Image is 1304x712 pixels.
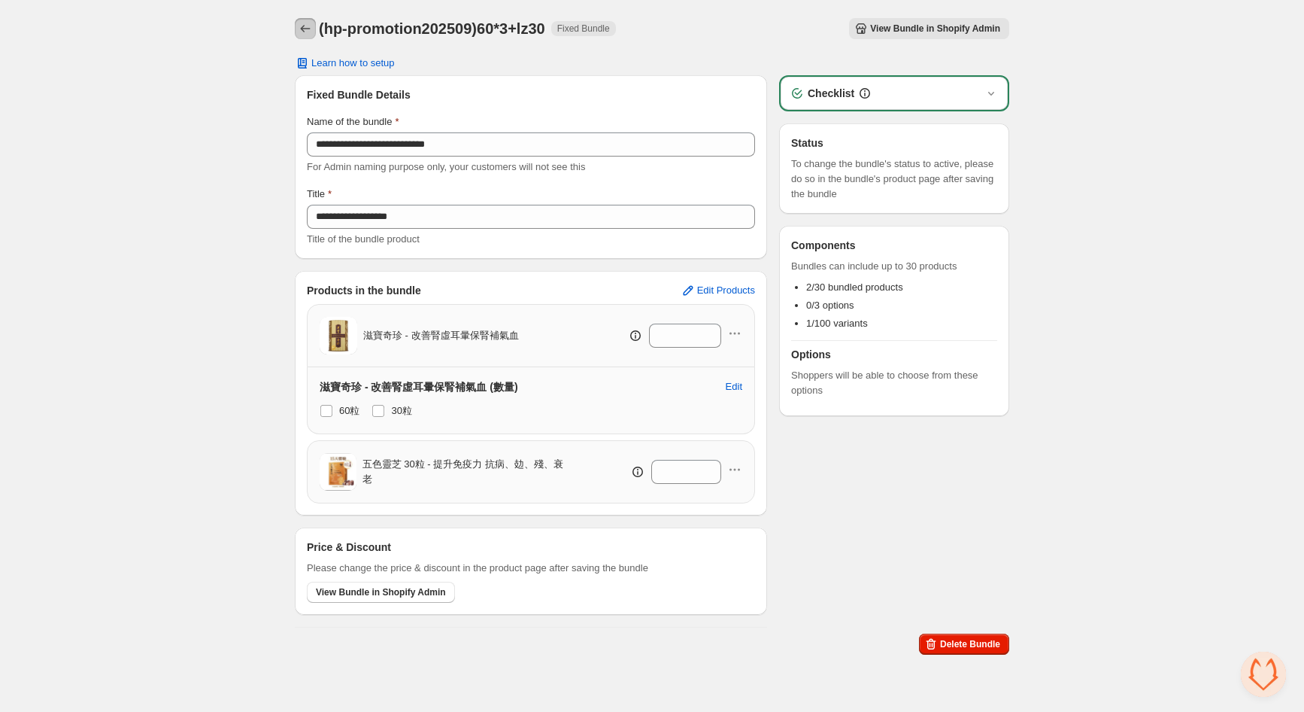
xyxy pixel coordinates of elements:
[307,582,455,603] button: View Bundle in Shopify Admin
[791,259,997,274] span: Bundles can include up to 30 products
[791,347,997,362] h3: Options
[791,135,997,151] h3: Status
[791,238,856,253] h3: Components
[362,457,567,487] span: 五色靈芝 30粒 - 提升免疫力 抗病、攰、殘、衰老
[339,405,359,416] span: 60粒
[808,86,854,101] h3: Checklist
[320,379,518,394] h3: 滋寶奇珍 - 改善腎虛耳暈保腎補氣血 (數量)
[806,281,903,293] span: 2/30 bundled products
[791,157,997,202] span: To change the bundle's status to active, please do so in the bundle's product page after saving t...
[307,233,420,245] span: Title of the bundle product
[919,634,1009,655] button: Delete Bundle
[320,454,356,491] img: 五色靈芝 30粒 - 提升免疫力 抗病、攰、殘、衰老
[307,561,648,576] span: Please change the price & discount in the product page after saving the bundle
[557,23,610,35] span: Fixed Bundle
[320,317,357,354] img: 滋寶奇珍 - 改善腎虛耳暈保腎補氣血
[697,284,755,297] span: Edit Products
[391,405,411,416] span: 30粒
[363,328,519,343] span: 滋寶奇珍 - 改善腎虛耳暈保腎補氣血
[1241,652,1286,697] div: Open chat
[295,18,316,39] button: Back
[307,540,391,555] h3: Price & Discount
[307,114,399,129] label: Name of the bundle
[849,18,1009,39] button: View Bundle in Shopify Admin
[940,638,1000,650] span: Delete Bundle
[806,300,854,311] span: 0/3 options
[319,20,545,38] h1: (hp-promotion202509)60*3+lz30
[791,368,997,398] span: Shoppers will be able to choose from these options
[806,318,868,329] span: 1/100 variants
[672,278,764,303] button: Edit Products
[717,375,751,399] button: Edit
[311,57,395,69] span: Learn how to setup
[307,283,421,298] h3: Products in the bundle
[316,586,446,598] span: View Bundle in Shopify Admin
[307,187,332,202] label: Title
[307,87,755,102] h3: Fixed Bundle Details
[870,23,1000,35] span: View Bundle in Shopify Admin
[286,53,404,74] button: Learn how to setup
[726,381,742,393] span: Edit
[307,161,585,172] span: For Admin naming purpose only, your customers will not see this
